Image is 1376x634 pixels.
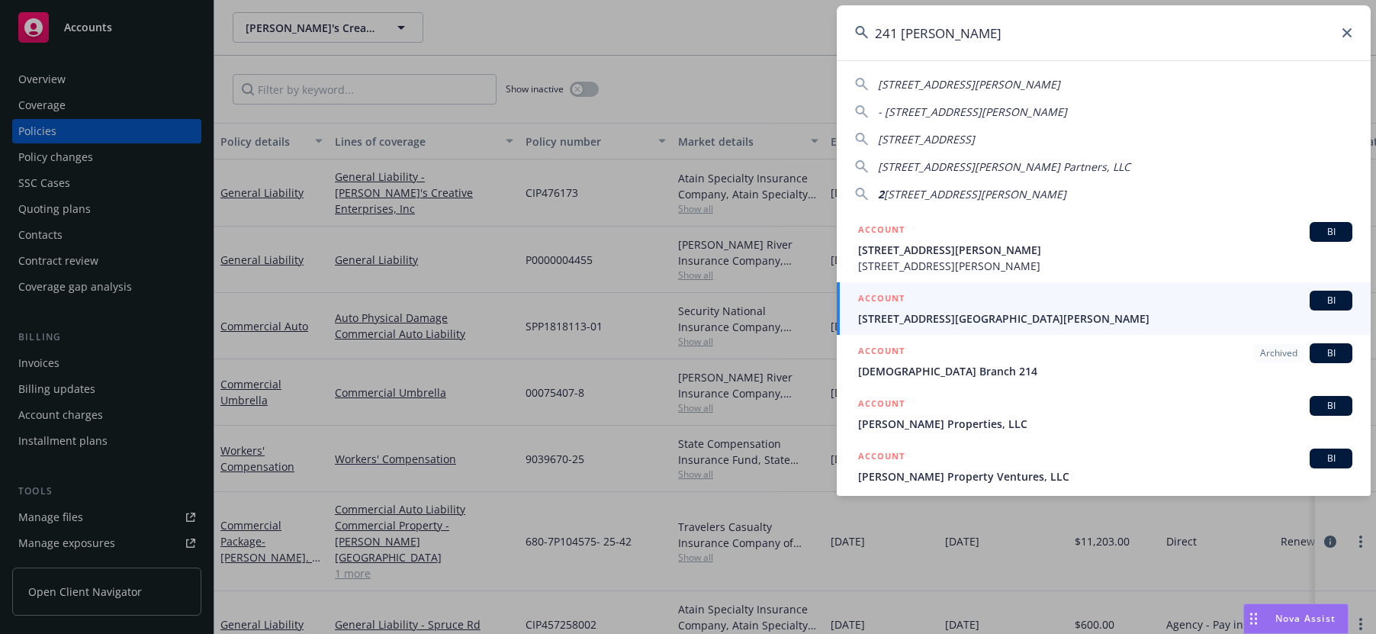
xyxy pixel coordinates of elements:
[1316,225,1346,239] span: BI
[858,291,905,309] h5: ACCOUNT
[837,282,1371,335] a: ACCOUNTBI[STREET_ADDRESS][GEOGRAPHIC_DATA][PERSON_NAME]
[858,258,1352,274] span: [STREET_ADDRESS][PERSON_NAME]
[878,105,1067,119] span: - [STREET_ADDRESS][PERSON_NAME]
[878,132,975,146] span: [STREET_ADDRESS]
[837,335,1371,388] a: ACCOUNTArchivedBI[DEMOGRAPHIC_DATA] Branch 214
[858,396,905,414] h5: ACCOUNT
[858,468,1352,484] span: [PERSON_NAME] Property Ventures, LLC
[858,343,905,362] h5: ACCOUNT
[884,187,1066,201] span: [STREET_ADDRESS][PERSON_NAME]
[858,449,905,467] h5: ACCOUNT
[837,5,1371,60] input: Search...
[858,363,1352,379] span: [DEMOGRAPHIC_DATA] Branch 214
[1275,612,1336,625] span: Nova Assist
[1243,603,1349,634] button: Nova Assist
[837,214,1371,282] a: ACCOUNTBI[STREET_ADDRESS][PERSON_NAME][STREET_ADDRESS][PERSON_NAME]
[837,388,1371,440] a: ACCOUNTBI[PERSON_NAME] Properties, LLC
[858,311,1352,327] span: [STREET_ADDRESS][GEOGRAPHIC_DATA][PERSON_NAME]
[878,187,884,201] span: 2
[1244,604,1263,633] div: Drag to move
[878,159,1130,174] span: [STREET_ADDRESS][PERSON_NAME] Partners, LLC
[1316,346,1346,360] span: BI
[1260,346,1297,360] span: Archived
[858,222,905,240] h5: ACCOUNT
[858,242,1352,258] span: [STREET_ADDRESS][PERSON_NAME]
[1316,294,1346,307] span: BI
[1316,399,1346,413] span: BI
[858,416,1352,432] span: [PERSON_NAME] Properties, LLC
[878,77,1060,92] span: [STREET_ADDRESS][PERSON_NAME]
[837,440,1371,493] a: ACCOUNTBI[PERSON_NAME] Property Ventures, LLC
[1316,452,1346,465] span: BI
